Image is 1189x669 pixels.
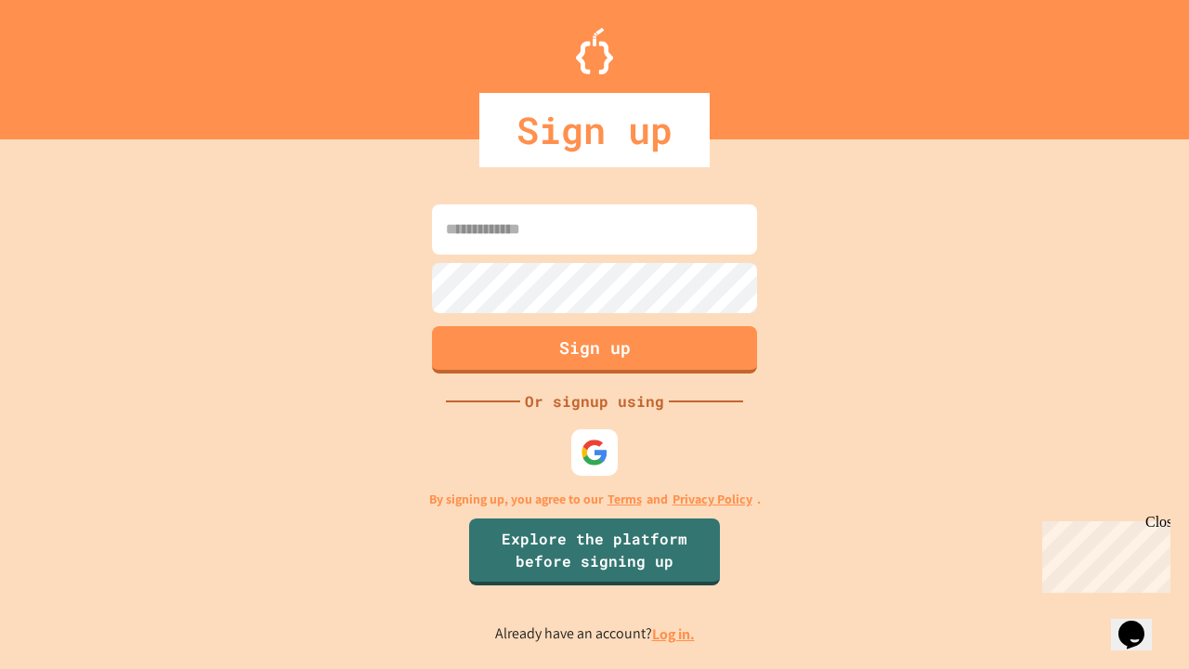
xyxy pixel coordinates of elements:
[520,390,669,413] div: Or signup using
[1111,595,1170,650] iframe: chat widget
[495,623,695,646] p: Already have an account?
[576,28,613,74] img: Logo.svg
[469,518,720,585] a: Explore the platform before signing up
[429,490,761,509] p: By signing up, you agree to our and .
[608,490,642,509] a: Terms
[479,93,710,167] div: Sign up
[652,624,695,644] a: Log in.
[673,490,752,509] a: Privacy Policy
[432,326,757,374] button: Sign up
[581,439,608,466] img: google-icon.svg
[7,7,128,118] div: Chat with us now!Close
[1035,514,1170,593] iframe: chat widget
